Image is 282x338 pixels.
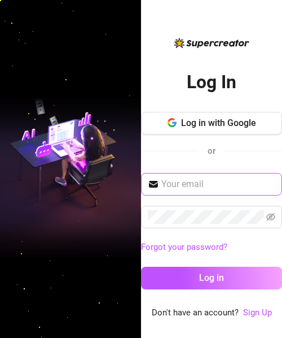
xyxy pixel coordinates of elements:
[208,146,215,156] span: or
[141,242,227,252] a: Forgot your password?
[181,118,256,128] span: Log in with Google
[141,241,282,254] a: Forgot your password?
[174,38,249,48] img: logo-BBDzfeDw.svg
[152,306,239,320] span: Don't have an account?
[266,213,275,222] span: eye-invisible
[161,177,275,191] input: Your email
[199,272,224,283] span: Log in
[187,71,236,94] h2: Log In
[243,307,272,318] a: Sign Up
[141,267,282,289] button: Log in
[243,306,272,320] a: Sign Up
[141,112,282,135] button: Log in with Google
